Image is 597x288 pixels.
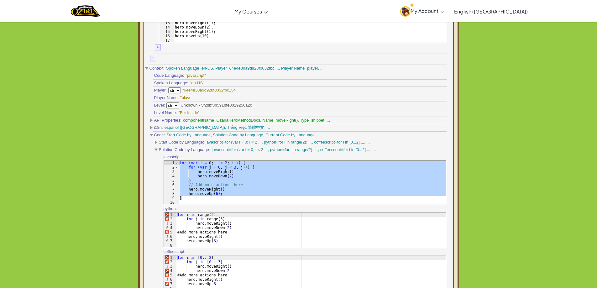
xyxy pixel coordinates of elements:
[164,217,176,221] div: 2
[411,8,444,14] span: My Account
[164,161,179,165] div: 1
[164,170,179,174] div: 3
[164,183,179,187] div: 6
[159,34,174,38] div: 16
[164,234,176,239] div: 6
[154,80,188,86] span: Spoken Language:
[164,174,179,178] div: 4
[186,73,206,79] div: "javascript"
[182,87,237,93] div: "64e4e30a9d928f0032fbc154"
[166,132,315,138] div: Start Code by Language, Solution Code by Language, Current Code by Language
[149,65,165,71] span: Context:
[164,226,176,230] div: 4
[164,206,177,212] span: python:
[154,110,177,116] span: Level Name:
[164,249,186,255] span: coffeescript:
[154,125,163,131] span: i18n:
[164,282,176,286] div: 7
[155,44,161,51] div: +
[154,73,184,79] span: Code Language:
[164,255,176,260] div: 1
[71,5,100,18] a: Ozaria by CodeCombat logo
[164,191,179,196] div: 8
[154,132,165,138] span: Code:
[400,6,411,17] img: avatar
[154,118,181,123] span: API Properties:
[159,147,210,153] span: Solution Code by Language:
[178,110,199,116] div: "For Inside"
[71,5,100,18] img: Home
[154,102,165,108] span: Level:
[234,8,262,15] span: My Courses
[164,212,176,217] div: 1
[212,147,376,153] div: javascript=for (var i = 0; i < 2 ..., python=for i in range(2): ..., coffeescript=for i in [0...2...
[164,230,176,234] div: 5
[165,125,270,131] div: español ([GEOGRAPHIC_DATA]), Tiếng Việt, 繁體中文, ...
[164,178,179,183] div: 5
[159,29,174,34] div: 15
[451,3,531,20] a: English ([GEOGRAPHIC_DATA])
[180,95,196,101] div: "player"
[159,21,174,25] div: 13
[164,187,179,191] div: 7
[164,260,176,264] div: 2
[164,273,176,277] div: 5
[181,102,252,108] div: Unknown - 5f2bbf8b591bfe0029256a2c
[154,95,179,101] span: Player Name:
[164,264,176,269] div: 3
[164,221,176,226] div: 3
[164,165,179,170] div: 2
[159,139,204,145] span: Start Code by Language:
[164,239,176,243] div: 7
[183,118,330,123] div: componentName=OzariaHeroMethodDocs, Name=moveRight(), Type=snippet, ...
[154,87,167,93] span: Player:
[206,139,370,145] div: javascript=for (var i = 0; i < 2 ..., python=for i in range(2): ..., coffeescript=for i in [0...2...
[454,8,528,15] span: English ([GEOGRAPHIC_DATA])
[164,200,179,205] div: 10
[164,154,182,160] span: javascript:
[159,38,174,43] div: 17
[166,65,324,71] div: Spoken Language=en-US, Player=64e4e30a9d928f0032fbc ..., Player Name=player, ...
[164,269,176,273] div: 4
[397,1,447,21] a: My Account
[164,243,176,248] div: 8
[159,25,174,29] div: 14
[164,196,179,200] div: 9
[150,55,156,61] div: +
[231,3,271,20] a: My Courses
[190,80,206,86] div: "en-US"
[164,277,176,282] div: 6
